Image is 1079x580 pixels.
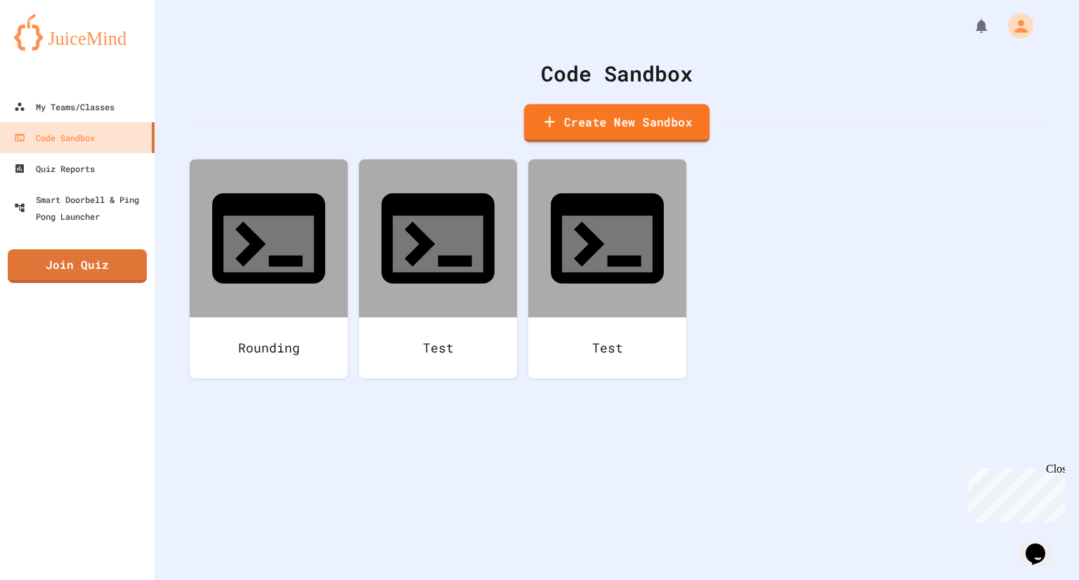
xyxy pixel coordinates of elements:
div: Chat with us now!Close [6,6,97,89]
a: Join Quiz [8,249,147,283]
div: Code Sandbox [190,58,1044,89]
div: Test [528,317,686,378]
div: Smart Doorbell & Ping Pong Launcher [14,191,149,225]
iframe: chat widget [1020,524,1065,566]
a: Rounding [190,159,348,378]
a: Test [359,159,517,378]
div: Test [359,317,517,378]
div: Rounding [190,317,348,378]
a: Create New Sandbox [524,104,709,143]
div: Quiz Reports [14,160,95,177]
a: Test [528,159,686,378]
img: logo-orange.svg [14,14,140,51]
iframe: chat widget [962,463,1065,522]
div: My Teams/Classes [14,98,115,115]
div: My Notifications [947,14,993,38]
div: My Account [993,10,1037,42]
div: Code Sandbox [14,129,95,146]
